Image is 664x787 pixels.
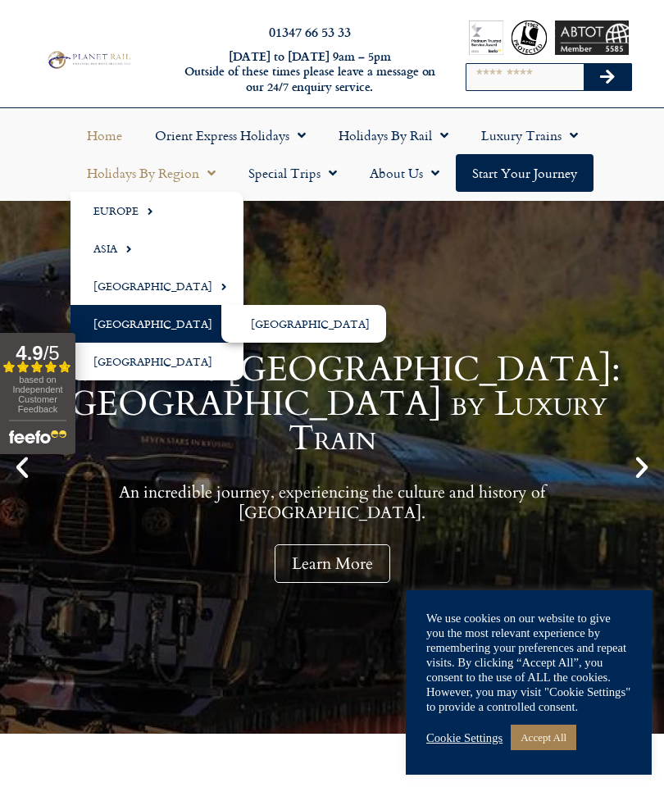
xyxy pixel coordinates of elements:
a: [GEOGRAPHIC_DATA] [70,267,243,305]
div: We use cookies on our website to give you the most relevant experience by remembering your prefer... [426,611,631,714]
a: Home [70,116,139,154]
nav: Menu [8,116,656,192]
a: Learn More [275,544,390,583]
a: Special Trips [232,154,353,192]
a: [GEOGRAPHIC_DATA] [70,305,243,343]
a: 01347 66 53 33 [269,22,351,41]
a: About Us [353,154,456,192]
div: Previous slide [8,453,36,481]
a: Holidays by Rail [322,116,465,154]
a: [GEOGRAPHIC_DATA] [221,305,386,343]
a: Start your Journey [456,154,594,192]
p: An incredible journey, experiencing the culture and history of [GEOGRAPHIC_DATA]. [41,482,623,523]
a: Cookie Settings [426,730,503,745]
div: Next slide [628,453,656,481]
h1: Seven Stars [GEOGRAPHIC_DATA]: [GEOGRAPHIC_DATA] by Luxury Train [41,353,623,456]
a: Asia [70,230,243,267]
a: Orient Express Holidays [139,116,322,154]
a: Holidays by Region [70,154,232,192]
a: Luxury Trains [465,116,594,154]
button: Search [584,64,631,90]
a: Accept All [511,725,576,750]
a: [GEOGRAPHIC_DATA] [70,343,243,380]
h6: [DATE] to [DATE] 9am – 5pm Outside of these times please leave a message on our 24/7 enquiry serv... [181,49,439,95]
a: Europe [70,192,243,230]
img: Planet Rail Train Holidays Logo [44,49,133,71]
